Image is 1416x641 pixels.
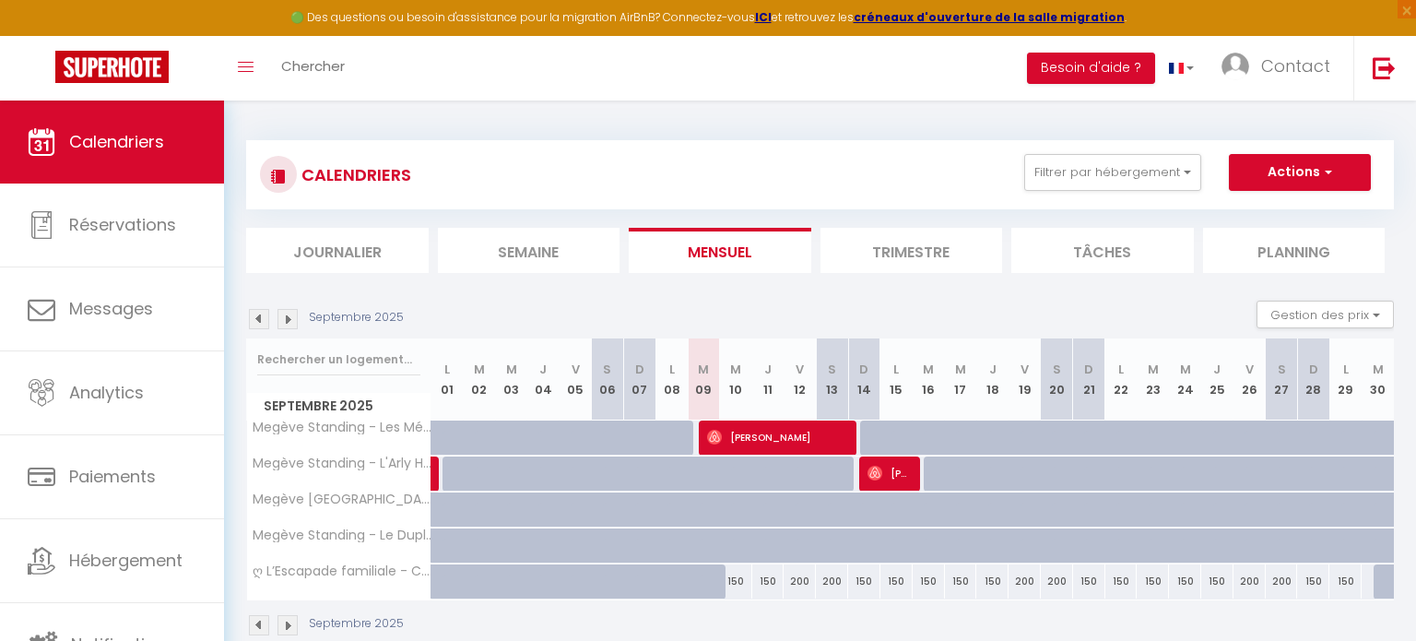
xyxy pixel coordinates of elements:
th: 02 [463,338,495,421]
abbr: J [764,361,772,378]
abbr: D [1309,361,1318,378]
span: ღ L’Escapade familiale - Confort & [GEOGRAPHIC_DATA] [250,564,434,578]
img: ... [1221,53,1249,80]
abbr: J [539,361,547,378]
div: 200 [1266,564,1298,599]
a: ... Contact [1208,36,1353,101]
abbr: L [669,361,675,378]
th: 27 [1266,338,1298,421]
input: Rechercher un logement... [257,343,420,376]
a: Chercher [267,36,359,101]
th: 01 [431,338,464,421]
th: 21 [1073,338,1105,421]
th: 25 [1201,338,1233,421]
th: 14 [848,338,880,421]
th: 30 [1362,338,1394,421]
abbr: L [444,361,450,378]
abbr: L [893,361,899,378]
p: Septembre 2025 [309,309,404,326]
h3: CALENDRIERS [297,154,411,196]
div: 150 [1169,564,1201,599]
div: 150 [720,564,752,599]
abbr: M [474,361,485,378]
div: 200 [1041,564,1073,599]
th: 03 [495,338,527,421]
button: Actions [1229,154,1371,191]
abbr: M [730,361,741,378]
button: Ouvrir le widget de chat LiveChat [15,7,70,63]
th: 10 [720,338,752,421]
abbr: S [828,361,836,378]
span: Hébergement [69,549,183,572]
div: 150 [1201,564,1233,599]
div: 200 [816,564,848,599]
abbr: V [1245,361,1254,378]
abbr: D [859,361,868,378]
th: 26 [1233,338,1266,421]
span: Analytics [69,381,144,404]
th: 19 [1009,338,1041,421]
span: Paiements [69,465,156,488]
abbr: M [1180,361,1191,378]
abbr: V [572,361,580,378]
th: 22 [1105,338,1138,421]
span: Réservations [69,213,176,236]
th: 06 [592,338,624,421]
span: Megève Standing - Le Duplex [250,528,434,542]
th: 11 [752,338,785,421]
th: 16 [913,338,945,421]
li: Trimestre [820,228,1003,273]
span: Megève Standing - L'Arly Hyper Centre [250,457,434,470]
th: 07 [623,338,655,421]
div: 150 [752,564,785,599]
abbr: J [989,361,997,378]
th: 17 [945,338,977,421]
abbr: M [1148,361,1159,378]
abbr: D [635,361,644,378]
div: 150 [945,564,977,599]
abbr: M [506,361,517,378]
span: Calendriers [69,130,164,153]
div: 150 [913,564,945,599]
th: 24 [1169,338,1201,421]
span: [PERSON_NAME] [707,420,847,455]
a: créneaux d'ouverture de la salle migration [854,9,1125,25]
a: ICI [755,9,772,25]
img: Super Booking [55,51,169,83]
th: 20 [1041,338,1073,421]
div: 150 [1297,564,1329,599]
button: Besoin d'aide ? [1027,53,1155,84]
li: Tâches [1011,228,1194,273]
li: Mensuel [629,228,811,273]
div: 150 [1105,564,1138,599]
button: Filtrer par hébergement [1024,154,1201,191]
div: 150 [1073,564,1105,599]
th: 28 [1297,338,1329,421]
th: 05 [560,338,592,421]
div: 150 [1137,564,1169,599]
span: Septembre 2025 [247,393,431,420]
div: 200 [1233,564,1266,599]
abbr: L [1118,361,1124,378]
abbr: M [955,361,966,378]
th: 29 [1329,338,1362,421]
th: 04 [527,338,560,421]
abbr: L [1343,361,1349,378]
th: 09 [688,338,720,421]
th: 23 [1137,338,1169,421]
abbr: M [698,361,709,378]
li: Journalier [246,228,429,273]
th: 13 [816,338,848,421]
div: 150 [1329,564,1362,599]
abbr: V [1021,361,1029,378]
abbr: S [1053,361,1061,378]
th: 12 [784,338,816,421]
li: Planning [1203,228,1386,273]
li: Semaine [438,228,620,273]
th: 15 [880,338,913,421]
abbr: S [603,361,611,378]
span: Megève [GEOGRAPHIC_DATA] - [GEOGRAPHIC_DATA] [250,493,434,506]
abbr: D [1084,361,1093,378]
button: Gestion des prix [1257,301,1394,328]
